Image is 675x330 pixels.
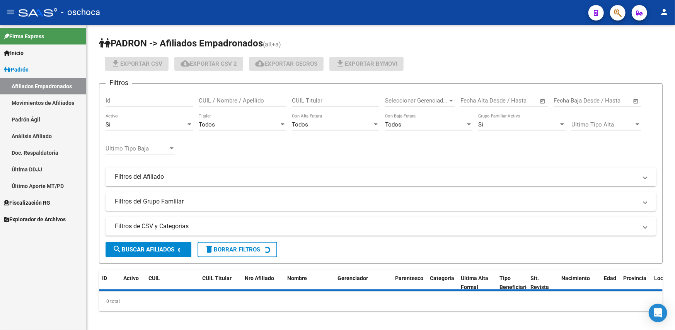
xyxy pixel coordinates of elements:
[496,270,527,296] datatable-header-cell: Tipo Beneficiario
[181,60,237,67] span: Exportar CSV 2
[499,97,536,104] input: Fecha fin
[4,32,44,41] span: Firma Express
[592,97,629,104] input: Fecha fin
[660,7,669,17] mat-icon: person
[427,270,458,296] datatable-header-cell: Categoria
[604,275,616,281] span: Edad
[112,246,174,253] span: Buscar Afiliados
[287,275,307,281] span: Nombre
[458,270,496,296] datatable-header-cell: Ultima Alta Formal
[460,97,492,104] input: Fecha inicio
[527,270,558,296] datatable-header-cell: Sit. Revista
[205,246,260,253] span: Borrar Filtros
[145,270,188,296] datatable-header-cell: CUIL
[392,270,427,296] datatable-header-cell: Parentesco
[115,222,637,231] mat-panel-title: Filtros de CSV y Categorias
[554,97,585,104] input: Fecha inicio
[530,275,549,290] span: Sit. Revista
[242,270,284,296] datatable-header-cell: Nro Afiliado
[385,121,401,128] span: Todos
[255,60,317,67] span: Exportar GECROS
[4,198,50,207] span: Fiscalización RG
[430,275,454,281] span: Categoria
[499,275,530,290] span: Tipo Beneficiario
[199,270,242,296] datatable-header-cell: CUIL Titular
[255,59,264,68] mat-icon: cloud_download
[245,275,274,281] span: Nro Afiliado
[106,145,168,152] span: Ultimo Tipo Baja
[115,173,637,181] mat-panel-title: Filtros del Afiliado
[284,270,334,296] datatable-header-cell: Nombre
[632,97,641,106] button: Open calendar
[120,270,145,296] datatable-header-cell: Activo
[561,275,590,281] span: Nacimiento
[558,270,601,296] datatable-header-cell: Nacimiento
[337,275,368,281] span: Gerenciador
[478,121,483,128] span: Si
[571,121,634,128] span: Ultimo Tipo Alta
[99,38,263,49] span: PADRON -> Afiliados Empadronados
[4,215,66,224] span: Explorador de Archivos
[385,97,448,104] span: Seleccionar Gerenciador
[123,275,139,281] span: Activo
[461,275,488,290] span: Ultima Alta Formal
[105,57,169,71] button: Exportar CSV
[263,41,281,48] span: (alt+a)
[106,217,656,236] mat-expansion-panel-header: Filtros de CSV y Categorias
[601,270,620,296] datatable-header-cell: Edad
[6,7,15,17] mat-icon: menu
[112,245,122,254] mat-icon: search
[199,121,215,128] span: Todos
[395,275,423,281] span: Parentesco
[174,57,243,71] button: Exportar CSV 2
[106,77,132,88] h3: Filtros
[99,292,663,311] div: 0 total
[106,242,191,257] button: Buscar Afiliados
[198,242,277,257] button: Borrar Filtros
[292,121,308,128] span: Todos
[111,59,120,68] mat-icon: file_download
[111,60,162,67] span: Exportar CSV
[4,49,24,57] span: Inicio
[4,65,29,74] span: Padrón
[115,197,637,206] mat-panel-title: Filtros del Grupo Familiar
[106,192,656,211] mat-expansion-panel-header: Filtros del Grupo Familiar
[148,275,160,281] span: CUIL
[539,97,547,106] button: Open calendar
[649,304,667,322] div: Open Intercom Messenger
[336,59,345,68] mat-icon: file_download
[336,60,397,67] span: Exportar Bymovi
[106,168,656,186] mat-expansion-panel-header: Filtros del Afiliado
[99,270,120,296] datatable-header-cell: ID
[102,275,107,281] span: ID
[623,275,646,281] span: Provincia
[202,275,232,281] span: CUIL Titular
[329,57,404,71] button: Exportar Bymovi
[181,59,190,68] mat-icon: cloud_download
[334,270,381,296] datatable-header-cell: Gerenciador
[249,57,324,71] button: Exportar GECROS
[61,4,100,21] span: - oschoca
[620,270,651,296] datatable-header-cell: Provincia
[106,121,111,128] span: Si
[205,245,214,254] mat-icon: delete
